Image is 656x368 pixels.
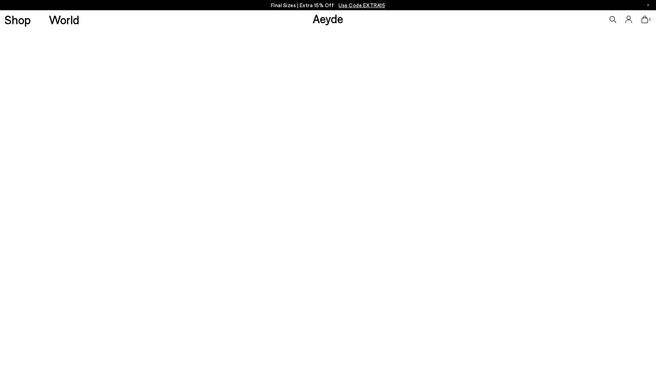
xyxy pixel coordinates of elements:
[49,14,79,26] a: World
[339,2,385,8] span: Navigate to /collections/ss25-final-sizes
[641,16,648,23] a: 0
[4,14,31,26] a: Shop
[271,1,385,10] p: Final Sizes | Extra 15% Off
[648,18,652,22] span: 0
[313,11,343,26] a: Aeyde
